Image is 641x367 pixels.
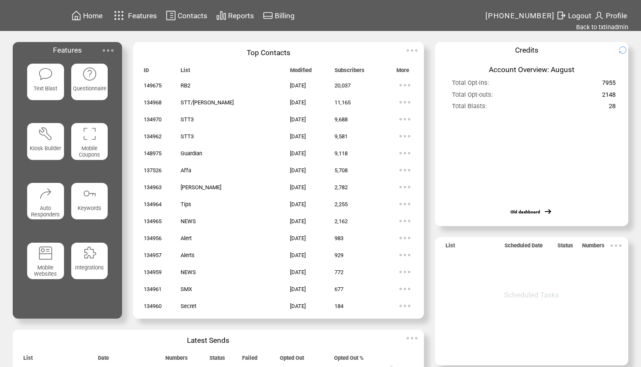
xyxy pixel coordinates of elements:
a: Text Blast [27,64,64,116]
span: 677 [334,286,343,292]
img: ellypsis.svg [396,145,413,162]
span: 137526 [144,167,162,174]
span: List [181,67,190,77]
span: 134959 [144,269,162,275]
span: 7955 [602,79,616,90]
span: Affa [181,167,191,174]
img: chart.svg [216,10,226,21]
span: Keywords [78,205,101,211]
span: STT3 [181,133,194,140]
span: SMX [181,286,192,292]
img: ellypsis.svg [396,77,413,94]
img: ellypsis.svg [396,263,413,280]
img: ellypsis.svg [396,280,413,297]
span: Date [98,355,109,365]
span: Failed [242,355,257,365]
img: exit.svg [556,10,566,21]
span: Secret [181,303,196,309]
span: 9,118 [334,150,348,157]
span: Mobile Websites [34,264,57,277]
span: NEWS [181,218,196,224]
img: ellypsis.svg [404,330,421,347]
span: Integrations [75,264,104,271]
span: Text Blast [33,85,57,92]
span: 184 [334,303,343,309]
span: Latest Sends [187,336,229,345]
span: [DATE] [290,133,306,140]
span: [DATE] [290,116,306,123]
a: Back to txtinadmin [576,23,628,31]
span: Mobile Coupons [79,145,100,158]
img: text-blast.svg [38,67,53,81]
img: mobile-websites.svg [38,246,53,261]
span: Kiosk Builder [30,145,61,151]
img: ellypsis.svg [396,297,413,314]
span: 929 [334,252,343,258]
span: Tips [181,201,191,207]
span: 28 [609,102,616,114]
a: Keywords [71,183,108,235]
span: 9,581 [334,133,348,140]
span: Credits [515,46,538,54]
span: Profile [606,11,627,20]
img: features.svg [111,8,126,22]
span: Account Overview: August [489,65,574,74]
span: [DATE] [290,286,306,292]
span: 2148 [602,91,616,102]
span: Features [128,11,157,20]
span: 20,037 [334,82,351,89]
img: ellypsis.svg [396,230,413,247]
span: Numbers [582,242,605,252]
span: Alerts [181,252,195,258]
span: 134960 [144,303,162,309]
a: Contacts [164,9,209,22]
span: List [446,242,455,252]
span: 11,165 [334,99,351,106]
span: ID [144,67,149,77]
img: contacts.svg [166,10,176,21]
a: Logout [555,9,593,22]
a: Profile [593,9,628,22]
span: Total Blasts: [452,102,487,114]
a: Kiosk Builder [27,123,64,175]
img: ellypsis.svg [396,179,413,196]
img: profile.svg [594,10,604,21]
img: ellypsis.svg [608,237,624,254]
span: Status [557,242,573,252]
span: Total Opt-ins: [452,79,489,90]
img: auto-responders.svg [38,186,53,201]
span: 134965 [144,218,162,224]
span: Billing [275,11,295,20]
span: 5,708 [334,167,348,174]
img: questionnaire.svg [82,67,97,81]
img: keywords.svg [82,186,97,201]
span: Opted Out [280,355,304,365]
img: ellypsis.svg [100,42,117,59]
img: ellypsis.svg [396,247,413,263]
span: Home [83,11,103,20]
span: Subscribers [334,67,365,77]
img: ellypsis.svg [396,162,413,179]
a: Auto Responders [27,183,64,235]
span: 983 [334,235,343,241]
span: [PERSON_NAME] [181,184,221,191]
a: Reports [215,9,255,22]
span: [DATE] [290,269,306,275]
img: ellypsis.svg [404,42,421,59]
img: ellypsis.svg [396,94,413,111]
span: 134957 [144,252,162,258]
span: [DATE] [290,303,306,309]
span: 134964 [144,201,162,207]
a: Old dashboard [510,209,540,215]
span: [DATE] [290,82,306,89]
span: 134970 [144,116,162,123]
a: Features [110,7,158,24]
span: Modified [290,67,312,77]
span: [DATE] [290,150,306,157]
span: Features [53,46,82,54]
img: tool%201.svg [38,126,53,141]
img: ellypsis.svg [396,111,413,128]
span: List [23,355,33,365]
span: 2,782 [334,184,348,191]
span: 148975 [144,150,162,157]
